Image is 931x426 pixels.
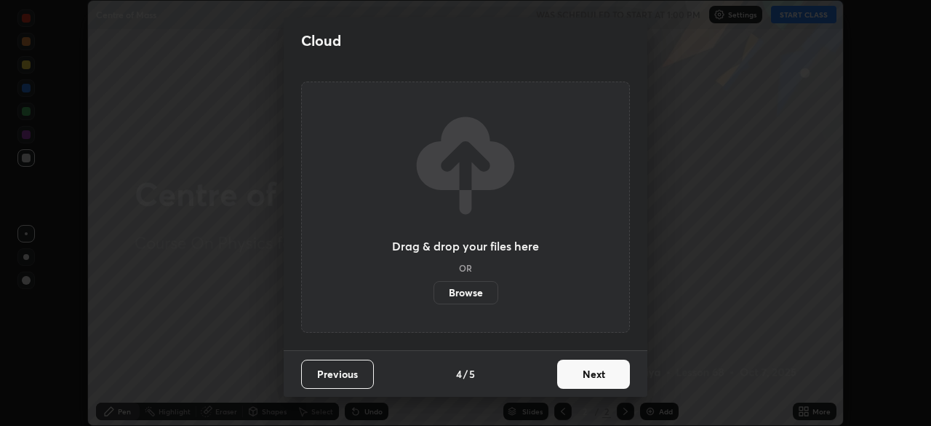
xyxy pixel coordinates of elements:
[469,366,475,382] h4: 5
[392,240,539,252] h3: Drag & drop your files here
[557,360,630,389] button: Next
[463,366,468,382] h4: /
[456,366,462,382] h4: 4
[459,264,472,272] h5: OR
[301,360,374,389] button: Previous
[301,31,341,50] h2: Cloud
